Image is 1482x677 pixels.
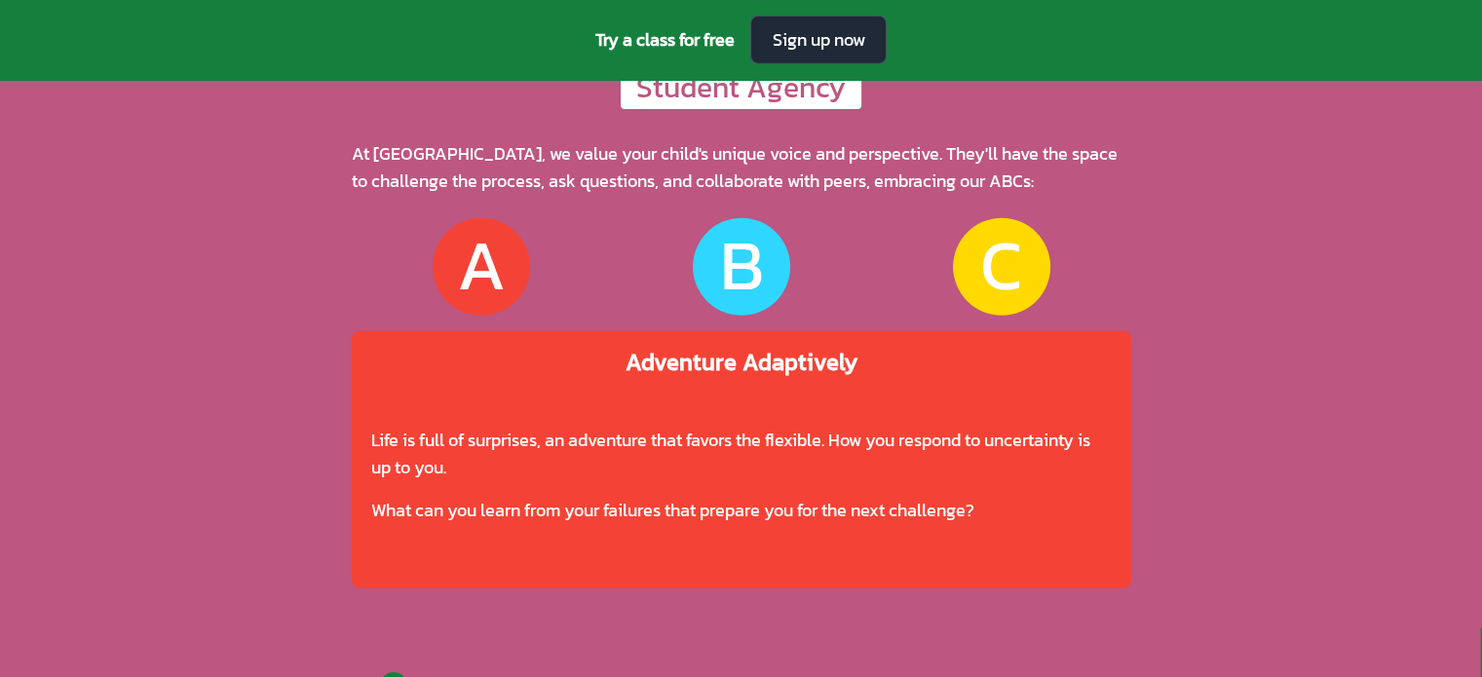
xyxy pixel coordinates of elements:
div: Student Agency [636,70,846,105]
div: C [980,230,1022,304]
div: A [457,230,506,304]
div: What can you learn from your failures that prepare you for the next challenge? [371,497,1112,524]
a: Sign up now [750,16,887,64]
div: At [GEOGRAPHIC_DATA], we value your child's unique voice and perspective. They'll have the space ... [352,140,1131,195]
div: B [719,230,763,304]
div: Adventure Adaptively [626,347,857,378]
div: Life is full of surprises, an adventure that favors the flexible. How you respond to uncertainty ... [371,427,1112,481]
span: Try a class for free [595,26,735,54]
